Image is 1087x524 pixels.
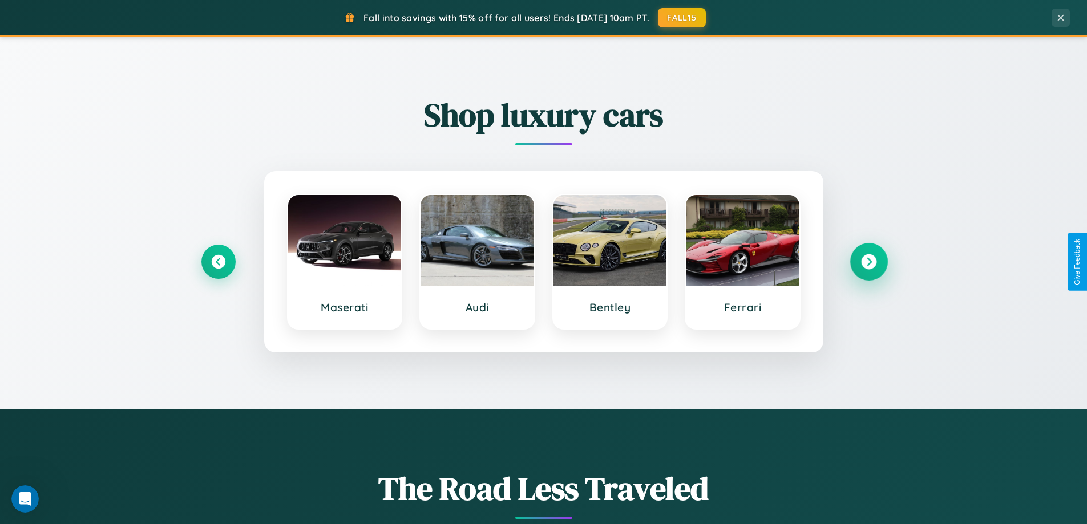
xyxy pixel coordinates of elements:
h1: The Road Less Traveled [201,466,886,510]
span: Fall into savings with 15% off for all users! Ends [DATE] 10am PT. [363,12,649,23]
button: FALL15 [658,8,706,27]
h3: Maserati [300,300,390,314]
h2: Shop luxury cars [201,93,886,137]
h3: Bentley [565,300,656,314]
h3: Ferrari [697,300,788,314]
h3: Audi [432,300,523,314]
div: Give Feedback [1073,239,1081,285]
iframe: Intercom live chat [11,485,39,513]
